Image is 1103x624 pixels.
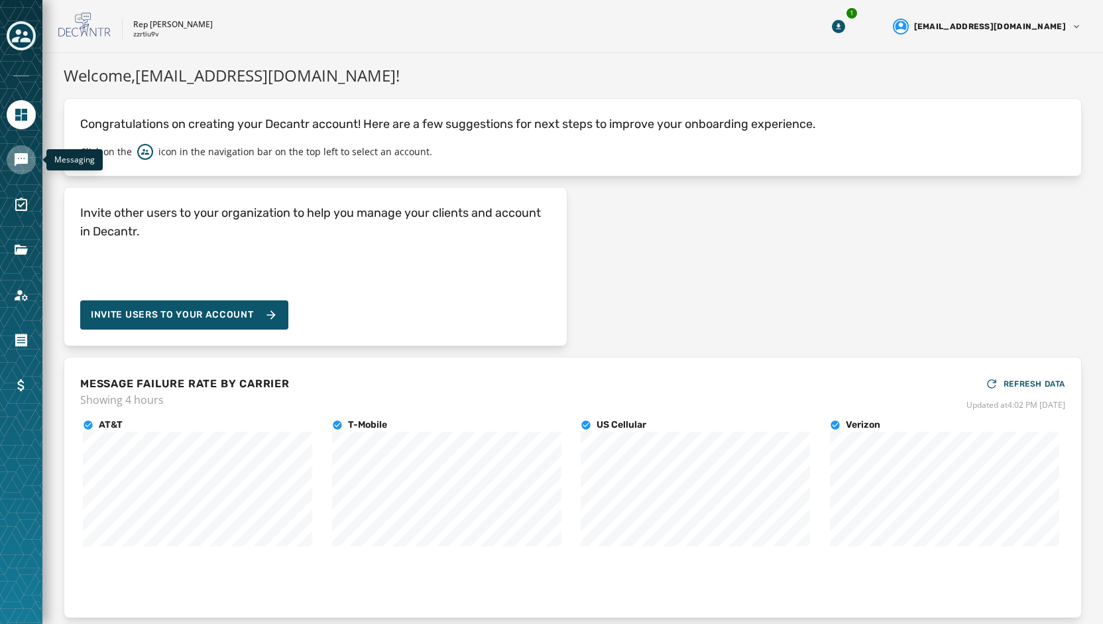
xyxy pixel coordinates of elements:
[46,149,103,170] div: Messaging
[133,19,213,30] p: Rep [PERSON_NAME]
[348,418,387,432] h4: T-Mobile
[7,235,36,265] a: Navigate to Files
[985,373,1065,395] button: REFRESH DATA
[133,30,159,40] p: zzrtiu9v
[845,7,858,20] div: 1
[966,400,1065,410] span: Updated at 4:02 PM [DATE]
[158,145,432,158] p: icon in the navigation bar on the top left to select an account.
[7,281,36,310] a: Navigate to Account
[80,376,290,392] h4: MESSAGE FAILURE RATE BY CARRIER
[80,300,288,330] button: Invite Users to your account
[7,145,36,174] a: Navigate to Messaging
[846,418,880,432] h4: Verizon
[7,100,36,129] a: Navigate to Home
[80,145,132,158] p: Click on the
[99,418,123,432] h4: AT&T
[80,204,551,241] h4: Invite other users to your organization to help you manage your clients and account in Decantr.
[7,371,36,400] a: Navigate to Billing
[1004,379,1065,389] span: REFRESH DATA
[80,392,290,408] span: Showing 4 hours
[827,15,850,38] button: Download Menu
[64,64,1082,88] h1: Welcome, [EMAIL_ADDRESS][DOMAIN_NAME] !
[914,21,1066,32] span: [EMAIL_ADDRESS][DOMAIN_NAME]
[91,308,254,322] span: Invite Users to your account
[7,21,36,50] button: Toggle account select drawer
[597,418,646,432] h4: US Cellular
[7,326,36,355] a: Navigate to Orders
[888,13,1087,40] button: User settings
[7,190,36,219] a: Navigate to Surveys
[80,115,1065,133] p: Congratulations on creating your Decantr account! Here are a few suggestions for next steps to im...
